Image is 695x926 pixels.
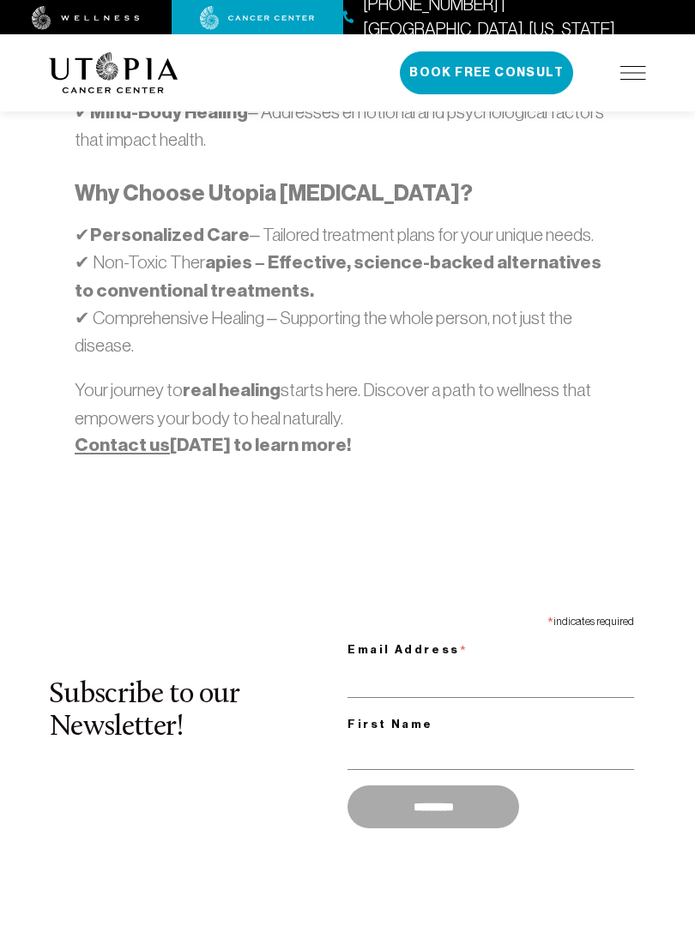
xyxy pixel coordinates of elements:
img: wellness [32,6,140,30]
img: logo [49,52,178,93]
img: cancer center [200,6,315,30]
strong: real healing [183,379,281,401]
strong: Personalized Care [90,224,250,246]
div: indicates required [347,607,634,632]
button: Book Free Consult [400,51,573,94]
strong: Why Choose Utopia [MEDICAL_DATA]? [75,180,473,207]
p: ✔ – Tailored treatment plans for your unique needs. ✔ Non-Toxic Ther ✔ Comprehensive Healing – Su... [75,221,620,359]
strong: [DATE] to learn more! [75,434,351,456]
strong: Mind-Body Healing [90,101,248,123]
strong: apies – Effective, science-backed alternatives to conventional treatments. [75,251,601,302]
p: Your journey to starts here. Discover a path to wellness that empowers your body to heal naturally. [75,376,620,460]
label: Email Address [347,632,634,663]
h2: Subscribe to our Newsletter! [49,679,347,743]
label: First Name [347,714,634,735]
a: Contact us [75,434,170,456]
img: icon-hamburger [620,66,646,80]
